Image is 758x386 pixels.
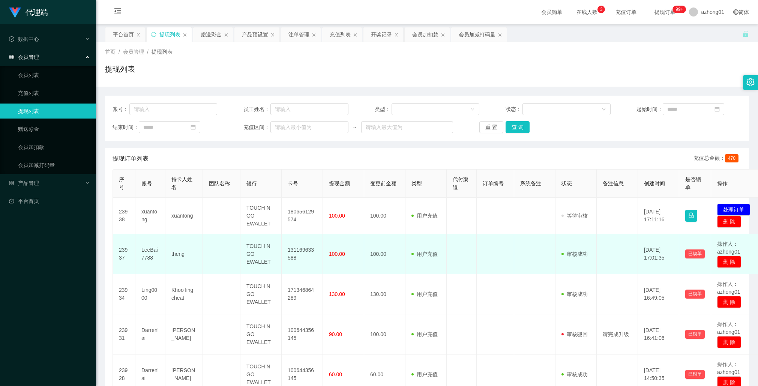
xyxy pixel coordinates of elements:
[329,371,342,377] span: 60.00
[498,33,502,37] i: 图标: close
[638,198,679,234] td: [DATE] 17:11:16
[105,49,116,55] span: 首页
[411,180,422,186] span: 类型
[191,125,196,130] i: 图标: calendar
[136,33,141,37] i: 图标: close
[441,33,445,37] i: 图标: close
[329,251,345,257] span: 100.00
[329,213,345,219] span: 100.00
[18,140,90,155] a: 会员加扣款
[270,33,275,37] i: 图标: close
[165,234,203,274] td: theng
[165,198,203,234] td: xuantong
[165,314,203,354] td: [PERSON_NAME]
[573,9,601,15] span: 在线人数
[717,216,741,228] button: 删 除
[725,154,738,162] span: 470
[282,274,323,314] td: 171346864289
[746,78,755,86] i: 图标: setting
[597,314,638,354] td: 请完成升级
[9,54,39,60] span: 会员管理
[717,296,741,308] button: 删 除
[240,234,282,274] td: TOUCH N GO EWALLET
[371,27,392,42] div: 开奖记录
[600,6,603,13] p: 3
[9,36,14,42] i: 图标: check-circle-o
[685,330,705,339] button: 已锁单
[394,33,399,37] i: 图标: close
[113,198,135,234] td: 23938
[18,86,90,101] a: 充值列表
[597,6,605,13] sup: 3
[105,63,135,75] h1: 提现列表
[152,49,173,55] span: 提现列表
[561,213,588,219] span: 等待审核
[459,27,495,42] div: 会员加减打码量
[9,36,39,42] span: 数据中心
[329,331,342,337] span: 90.00
[685,290,705,299] button: 已锁单
[312,33,316,37] i: 图标: close
[288,27,309,42] div: 注单管理
[453,176,468,190] span: 代付渠道
[129,103,218,115] input: 请输入
[411,371,438,377] span: 用户充值
[113,314,135,354] td: 23931
[364,198,405,234] td: 100.00
[288,180,298,186] span: 卡号
[240,314,282,354] td: TOUCH N GO EWALLET
[353,33,357,37] i: 图标: close
[483,180,504,186] span: 订单编号
[602,107,606,112] i: 图标: down
[733,9,738,15] i: 图标: global
[165,274,203,314] td: Khoo ling cheat
[348,123,362,131] span: ~
[282,314,323,354] td: 100644356145
[183,33,187,37] i: 图标: close
[329,180,350,186] span: 提现金额
[411,213,438,219] span: 用户充值
[364,314,405,354] td: 100.00
[651,9,679,15] span: 提现订单
[412,27,438,42] div: 会员加扣款
[9,194,90,209] a: 图标: dashboard平台首页
[603,180,624,186] span: 备注信息
[361,121,453,133] input: 请输入最大值为
[375,105,392,113] span: 类型：
[717,204,750,216] button: 处理订单
[18,68,90,83] a: 会员列表
[282,234,323,274] td: 131169633588
[693,154,741,163] div: 充值总金额：
[370,180,396,186] span: 变更前金额
[246,180,257,186] span: 银行
[685,249,705,258] button: 已锁单
[119,176,124,190] span: 序号
[561,371,588,377] span: 审核成功
[479,121,503,133] button: 重 置
[141,180,152,186] span: 账号
[135,198,165,234] td: xuantong
[113,27,134,42] div: 平台首页
[714,107,720,112] i: 图标: calendar
[717,180,728,186] span: 操作
[18,158,90,173] a: 会员加减打码量
[242,27,268,42] div: 产品预设置
[159,27,180,42] div: 提现列表
[638,314,679,354] td: [DATE] 16:41:06
[113,274,135,314] td: 23934
[135,274,165,314] td: Ling0000
[113,234,135,274] td: 23937
[330,27,351,42] div: 充值列表
[224,33,228,37] i: 图标: close
[135,234,165,274] td: LeeBai7788
[113,154,149,163] span: 提现订单列表
[717,361,740,375] span: 操作人：azhong01
[135,314,165,354] td: Darrenlai
[638,234,679,274] td: [DATE] 17:01:35
[270,103,348,115] input: 请输入
[123,49,144,55] span: 会员管理
[612,9,640,15] span: 充值订单
[282,198,323,234] td: 180656129574
[506,121,530,133] button: 查 询
[411,291,438,297] span: 用户充值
